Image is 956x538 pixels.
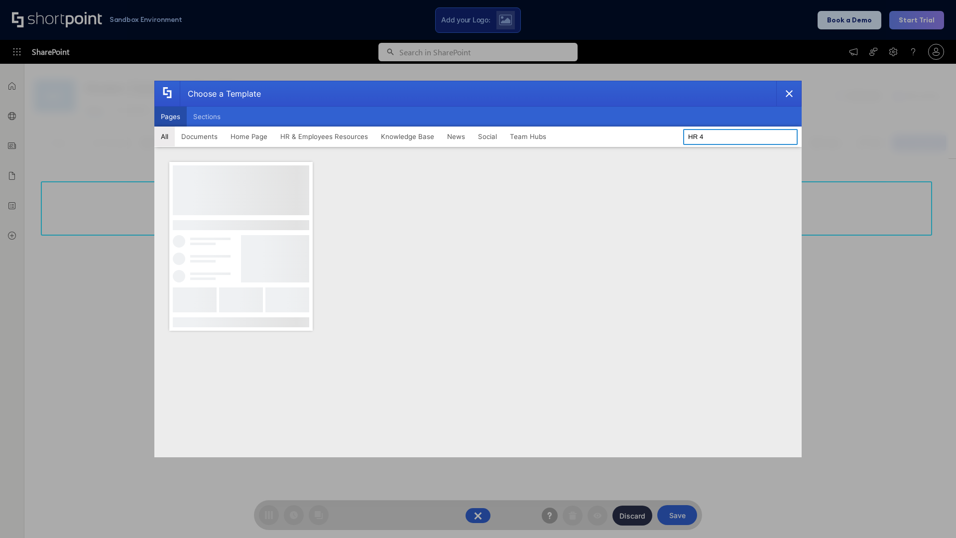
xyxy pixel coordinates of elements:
[187,107,227,127] button: Sections
[180,81,261,106] div: Choose a Template
[441,127,472,146] button: News
[274,127,374,146] button: HR & Employees Resources
[472,127,503,146] button: Social
[154,81,802,457] div: template selector
[154,127,175,146] button: All
[374,127,441,146] button: Knowledge Base
[906,490,956,538] iframe: Chat Widget
[224,127,274,146] button: Home Page
[503,127,553,146] button: Team Hubs
[683,129,798,145] input: Search
[175,127,224,146] button: Documents
[154,107,187,127] button: Pages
